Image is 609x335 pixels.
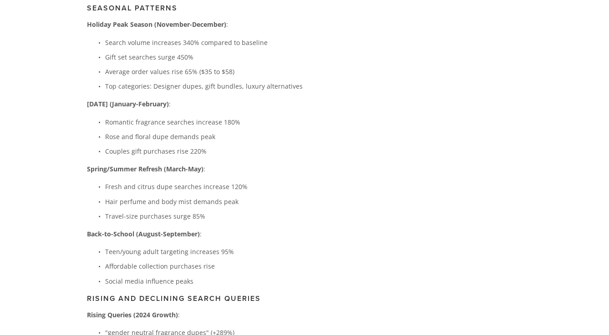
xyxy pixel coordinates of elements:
[105,275,406,287] p: Social media influence peaks
[105,131,406,142] p: Rose and floral dupe demands peak
[87,165,203,173] strong: Spring/Summer Refresh (March-May)
[105,66,406,77] p: Average order values rise 65% ($35 to $58)
[87,4,406,12] h3: Seasonal Patterns
[105,260,406,272] p: Affordable collection purchases rise
[87,19,406,30] p: :
[87,309,406,320] p: :
[105,37,406,48] p: Search volume increases 340% compared to baseline
[105,210,406,222] p: Travel-size purchases surge 85%
[87,294,406,303] h3: Rising and Declining Search Queries
[105,80,406,92] p: Top categories: Designer dupes, gift bundles, luxury alternatives
[87,98,406,110] p: :
[87,163,406,175] p: :
[87,20,226,29] strong: Holiday Peak Season (November-December)
[105,116,406,128] p: Romantic fragrance searches increase 180%
[105,181,406,192] p: Fresh and citrus dupe searches increase 120%
[105,246,406,257] p: Teen/young adult targeting increases 95%
[87,228,406,240] p: :
[87,310,178,319] strong: Rising Queries (2024 Growth)
[87,100,169,108] strong: [DATE] (January-February)
[105,145,406,157] p: Couples gift purchases rise 220%
[105,51,406,63] p: Gift set searches surge 450%
[87,230,200,238] strong: Back-to-School (August-September)
[105,196,406,207] p: Hair perfume and body mist demands peak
